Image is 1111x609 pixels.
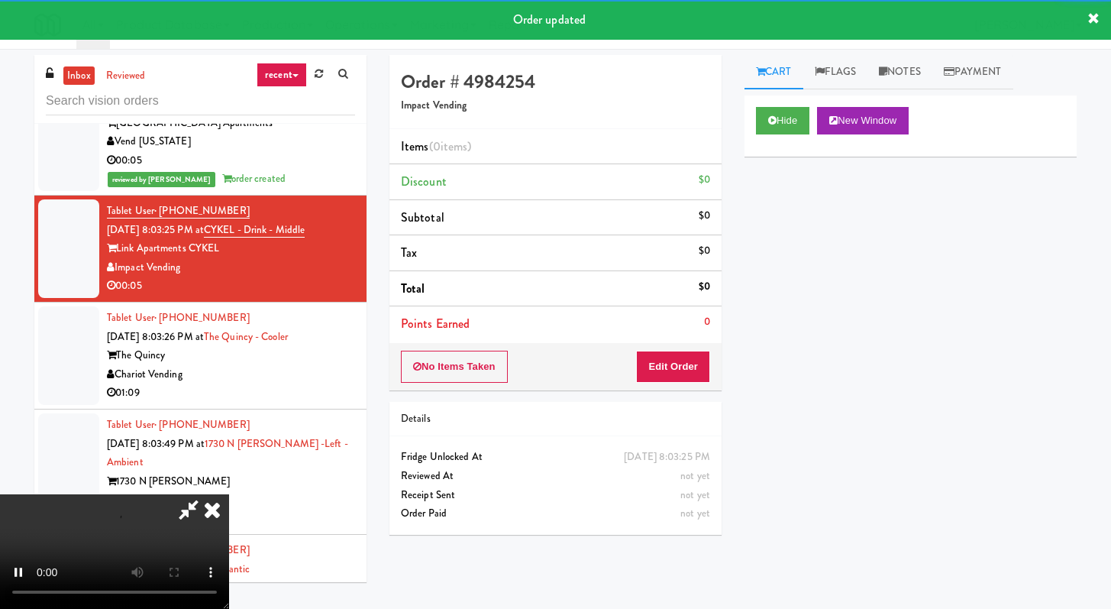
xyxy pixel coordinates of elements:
[107,365,355,384] div: Chariot Vending
[401,410,710,429] div: Details
[401,138,471,155] span: Items
[107,436,205,451] span: [DATE] 8:03:49 PM at
[401,448,710,467] div: Fridge Unlocked At
[699,241,710,261] div: $0
[34,70,367,196] li: Tablet User· [PHONE_NUMBER][DATE] 8:03:12 PM atArapahoe Square Fridge[GEOGRAPHIC_DATA] Apartments...
[401,280,425,297] span: Total
[680,468,710,483] span: not yet
[756,107,809,134] button: Hide
[624,448,710,467] div: [DATE] 8:03:25 PM
[867,55,932,89] a: Notes
[107,277,355,296] div: 00:05
[107,346,355,365] div: The Quincy
[401,315,470,332] span: Points Earned
[401,244,417,261] span: Tax
[699,170,710,190] div: $0
[107,310,250,325] a: Tablet User· [PHONE_NUMBER]
[680,506,710,520] span: not yet
[699,277,710,296] div: $0
[401,486,710,505] div: Receipt Sent
[107,132,355,151] div: Vend [US_STATE]
[107,417,250,432] a: Tablet User· [PHONE_NUMBER]
[108,172,215,187] span: reviewed by [PERSON_NAME]
[401,351,508,383] button: No Items Taken
[107,329,204,344] span: [DATE] 8:03:26 PM at
[107,222,204,237] span: [DATE] 8:03:25 PM at
[680,488,710,502] span: not yet
[744,55,803,89] a: Cart
[222,171,286,186] span: order created
[401,467,710,486] div: Reviewed At
[63,66,95,86] a: inbox
[154,310,250,325] span: · [PHONE_NUMBER]
[107,579,355,598] div: 27 Atlantic
[401,72,710,92] h4: Order # 4984254
[513,11,586,28] span: Order updated
[154,203,250,218] span: · [PHONE_NUMBER]
[699,206,710,225] div: $0
[46,87,355,115] input: Search vision orders
[154,417,250,432] span: · [PHONE_NUMBER]
[401,504,710,523] div: Order Paid
[107,239,355,258] div: Link Apartments CYKEL
[636,351,710,383] button: Edit Order
[107,151,355,170] div: 00:05
[34,410,367,536] li: Tablet User· [PHONE_NUMBER][DATE] 8:03:49 PM at1730 N [PERSON_NAME] -Left - Ambient1730 N [PERSON...
[107,384,355,403] div: 01:09
[932,55,1013,89] a: Payment
[257,63,307,87] a: recent
[429,138,472,155] span: (0 )
[704,313,710,332] div: 0
[401,100,710,112] h5: Impact Vending
[817,107,909,134] button: New Window
[107,510,355,529] div: 00:05
[102,66,150,86] a: reviewed
[107,472,355,491] div: 1730 N [PERSON_NAME]
[204,329,288,344] a: The Quincy - Cooler
[401,173,447,190] span: Discount
[107,436,348,470] a: 1730 N [PERSON_NAME] -Left - Ambient
[107,258,355,277] div: Impact Vending
[441,138,468,155] ng-pluralize: items
[803,55,868,89] a: Flags
[204,222,305,238] a: CYKEL - Drink - Middle
[34,196,367,303] li: Tablet User· [PHONE_NUMBER][DATE] 8:03:25 PM atCYKEL - Drink - MiddleLink Apartments CYKELImpact ...
[107,491,355,510] div: H&H Vending
[107,203,250,219] a: Tablet User· [PHONE_NUMBER]
[401,209,444,226] span: Subtotal
[34,303,367,410] li: Tablet User· [PHONE_NUMBER][DATE] 8:03:26 PM atThe Quincy - CoolerThe QuincyChariot Vending01:09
